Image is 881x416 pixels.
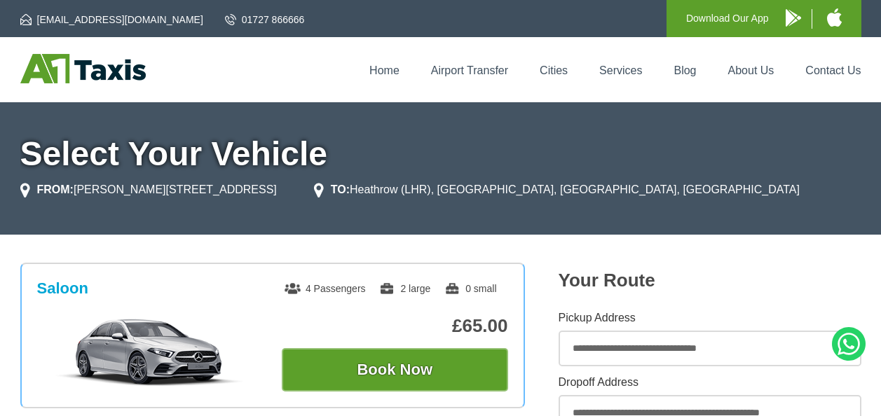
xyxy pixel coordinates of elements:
[331,183,350,195] strong: TO:
[225,13,305,27] a: 01727 866666
[20,181,277,198] li: [PERSON_NAME][STREET_ADDRESS]
[559,377,861,388] label: Dropoff Address
[20,13,203,27] a: [EMAIL_ADDRESS][DOMAIN_NAME]
[559,270,861,291] h2: Your Route
[540,64,568,76] a: Cities
[37,279,88,298] h3: Saloon
[37,183,74,195] strong: FROM:
[282,348,508,391] button: Book Now
[686,10,769,27] p: Download Our App
[786,9,801,27] img: A1 Taxis Android App
[20,54,146,83] img: A1 Taxis St Albans LTD
[369,64,399,76] a: Home
[44,317,255,387] img: Saloon
[379,283,430,294] span: 2 large
[674,64,696,76] a: Blog
[599,64,642,76] a: Services
[314,181,800,198] li: Heathrow (LHR), [GEOGRAPHIC_DATA], [GEOGRAPHIC_DATA], [GEOGRAPHIC_DATA]
[805,64,861,76] a: Contact Us
[728,64,774,76] a: About Us
[285,283,366,294] span: 4 Passengers
[20,137,861,171] h1: Select Your Vehicle
[444,283,496,294] span: 0 small
[559,312,861,324] label: Pickup Address
[431,64,508,76] a: Airport Transfer
[282,315,508,337] p: £65.00
[827,8,842,27] img: A1 Taxis iPhone App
